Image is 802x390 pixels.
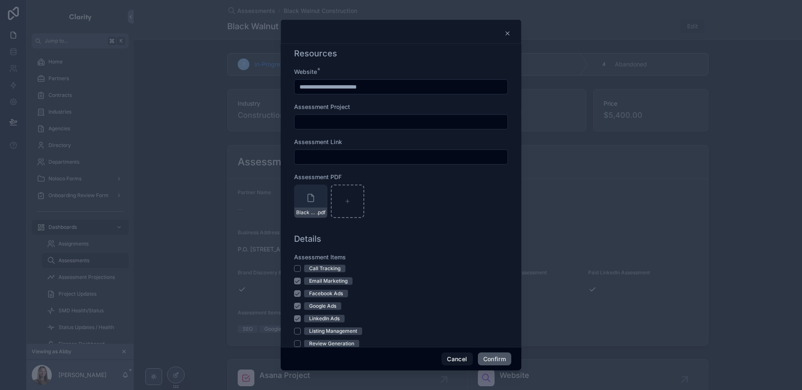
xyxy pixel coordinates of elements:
div: LinkedIn Ads [309,315,340,322]
span: Assessment PDF [294,173,342,180]
div: Facebook Ads [309,290,343,297]
span: .pdf [317,209,325,216]
span: Black Walnut Construction_PR [296,209,317,216]
h1: Resources [294,48,337,59]
span: Assessment Project [294,103,350,110]
div: Listing Management [309,327,357,335]
span: Assessment Items [294,253,346,261]
div: Call Tracking [309,265,340,272]
h1: Details [294,233,321,245]
div: Google Ads [309,302,336,310]
span: Assessment Link [294,138,342,145]
div: Review Generation [309,340,354,347]
div: Email Marketing [309,277,348,285]
button: Cancel [442,352,472,366]
span: Website [294,68,317,75]
button: Confirm [478,352,511,366]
